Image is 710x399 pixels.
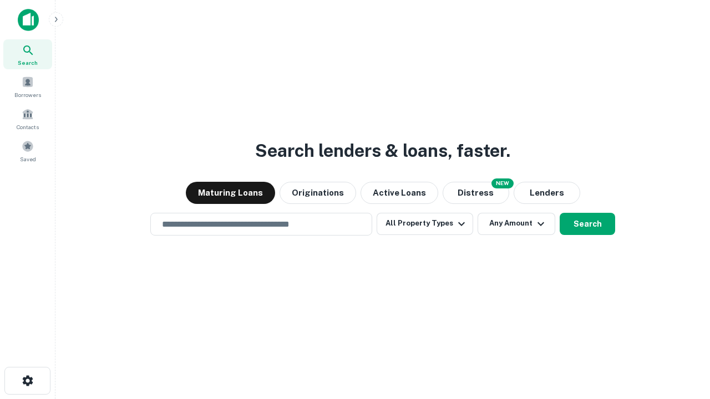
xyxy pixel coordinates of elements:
img: capitalize-icon.png [18,9,39,31]
button: Maturing Loans [186,182,275,204]
iframe: Chat Widget [655,310,710,364]
span: Saved [20,155,36,163]
button: Lenders [514,182,580,204]
button: Active Loans [361,182,438,204]
button: Search distressed loans with lien and other non-mortgage details. [443,182,509,204]
button: Any Amount [478,213,555,235]
button: Originations [280,182,356,204]
button: All Property Types [377,213,473,235]
span: Borrowers [14,90,41,99]
button: Search [560,213,615,235]
a: Saved [3,136,52,166]
span: Contacts [17,122,39,131]
span: Search [18,58,38,67]
a: Search [3,39,52,69]
a: Contacts [3,104,52,134]
h3: Search lenders & loans, faster. [255,137,510,164]
a: Borrowers [3,71,52,101]
div: NEW [491,178,514,188]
